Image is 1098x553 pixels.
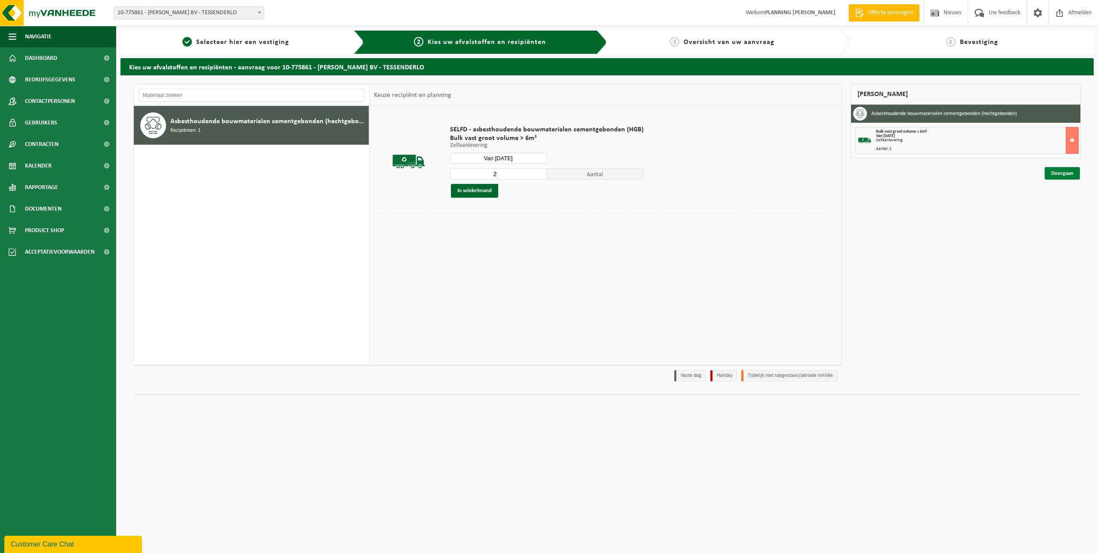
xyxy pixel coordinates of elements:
div: [PERSON_NAME] [851,84,1081,105]
span: Rapportage [25,177,58,198]
strong: PLANNING [PERSON_NAME] [765,9,836,16]
a: Offerte aanvragen [848,4,919,22]
span: Kies uw afvalstoffen en recipiënten [428,39,546,46]
span: Gebruikers [25,112,57,134]
a: 1Selecteer hier een vestiging [125,37,347,47]
strong: Van [DATE] [876,134,895,138]
span: 2 [414,37,423,47]
span: Bedrijfsgegevens [25,69,75,90]
span: Aantal [547,168,644,180]
li: Holiday [710,370,737,382]
span: Contactpersonen [25,90,75,112]
span: Offerte aanvragen [866,9,915,17]
span: Bulk vast groot volume > 6m³ [450,134,644,143]
p: Zelfaanlevering [450,143,644,149]
input: Materiaal zoeken [138,89,365,102]
span: Product Shop [25,220,64,241]
h3: Asbesthoudende bouwmaterialen cementgebonden (hechtgebonden) [871,107,1017,121]
span: Selecteer hier een vestiging [196,39,289,46]
li: Tijdelijk niet toegestaan/période limitée [741,370,838,382]
span: Asbesthoudende bouwmaterialen cementgebonden (hechtgebonden) [170,116,367,127]
span: Dashboard [25,47,57,69]
div: Aantal: 2 [876,147,1079,151]
button: In winkelmand [451,184,498,198]
span: Bevestiging [960,39,998,46]
span: Kalender [25,155,52,177]
span: 4 [946,37,956,47]
span: Acceptatievoorwaarden [25,241,95,263]
input: Selecteer datum [450,153,547,164]
h2: Kies uw afvalstoffen en recipiënten - aanvraag voor 10-775861 - [PERSON_NAME] BV - TESSENDERLO [120,58,1094,75]
span: 1 [182,37,192,47]
span: Overzicht van uw aanvraag [684,39,774,46]
span: 10-775861 - YVES MAES BV - TESSENDERLO [114,7,264,19]
div: Keuze recipiënt en planning [370,84,456,106]
li: Vaste dag [674,370,706,382]
a: Doorgaan [1045,167,1080,180]
span: 3 [670,37,679,47]
iframe: chat widget [4,534,144,553]
span: Navigatie [25,26,52,47]
span: Bulk vast groot volume > 6m³ [876,129,927,134]
span: 10-775861 - YVES MAES BV - TESSENDERLO [114,6,264,19]
div: Zelfaanlevering [876,138,1079,143]
button: Asbesthoudende bouwmaterialen cementgebonden (hechtgebonden) Recipiënten: 1 [134,106,369,145]
span: SELFD - asbesthoudende bouwmaterialen cementgebonden (HGB) [450,125,644,134]
span: Recipiënten: 1 [170,127,200,135]
span: Contracten [25,134,59,155]
span: Documenten [25,198,62,220]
